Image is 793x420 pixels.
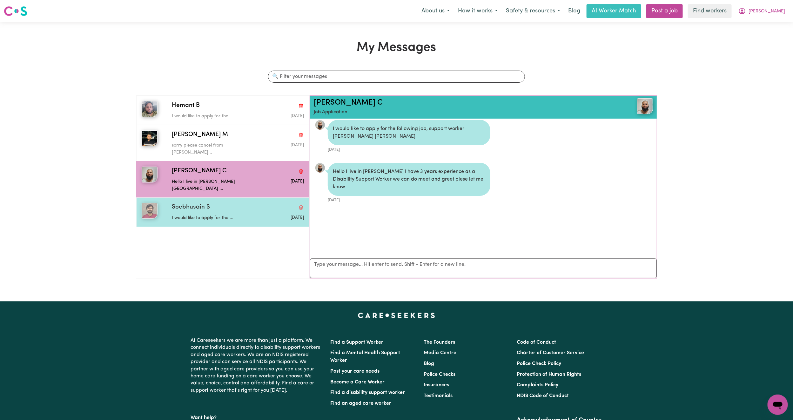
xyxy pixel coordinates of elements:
[417,4,454,18] button: About us
[517,382,558,388] a: Complaints Policy
[298,131,304,139] button: Delete conversation
[136,40,657,55] h1: My Messages
[298,203,304,212] button: Delete conversation
[688,4,732,18] a: Find workers
[291,179,304,183] span: Message sent on September 1, 2025
[4,5,27,17] img: Careseekers logo
[314,99,382,107] a: [PERSON_NAME] C
[331,401,392,406] a: Find an aged care worker
[424,361,434,366] a: Blog
[142,130,158,146] img: Sanyam M
[314,109,596,116] p: Job Application
[172,142,260,156] p: sorry please cancel from [PERSON_NAME]...
[315,120,325,130] img: E82D1F4018E20C1A1DC7E37F9315EEF8_avatar_blob
[517,350,584,355] a: Charter of Customer Service
[517,340,556,345] a: Code of Conduct
[502,4,564,18] button: Safety & resources
[424,350,456,355] a: Media Centre
[749,8,785,15] span: [PERSON_NAME]
[136,197,309,227] button: Soebhusain SSoebhusain SDelete conversationI would like to apply for the ...Message sent on Septe...
[268,71,525,83] input: 🔍 Filter your messages
[136,161,309,197] button: Bilal Aslam C[PERSON_NAME] CDelete conversationHello I live in [PERSON_NAME][GEOGRAPHIC_DATA] ......
[136,96,309,125] button: Hemant BHemant BDelete conversationI would like to apply for the ...Message sent on September 5, ...
[331,369,380,374] a: Post your care needs
[172,215,260,222] p: I would like to apply for the ...
[328,196,490,203] div: [DATE]
[331,340,384,345] a: Find a Support Worker
[331,380,385,385] a: Become a Care Worker
[136,125,309,161] button: Sanyam M[PERSON_NAME] MDelete conversationsorry please cancel from [PERSON_NAME]...Message sent o...
[596,98,653,114] a: Bilal Aslam C
[587,4,641,18] a: AI Worker Match
[328,145,490,153] div: [DATE]
[298,101,304,110] button: Delete conversation
[517,361,561,366] a: Police Check Policy
[315,163,325,173] img: E82D1F4018E20C1A1DC7E37F9315EEF8_avatar_blob
[328,120,490,145] div: I would like to apply for the following job, support worker [PERSON_NAME] [PERSON_NAME]
[328,163,490,196] div: Hello I live in [PERSON_NAME] I have 3 years experience as a Disability Support Worker we can do ...
[172,178,260,192] p: Hello I live in [PERSON_NAME][GEOGRAPHIC_DATA] ...
[517,372,581,377] a: Protection of Human Rights
[142,167,158,182] img: Bilal Aslam C
[291,114,304,118] span: Message sent on September 5, 2025
[454,4,502,18] button: How it works
[172,113,260,120] p: I would like to apply for the ...
[331,390,405,395] a: Find a disability support worker
[172,130,228,140] span: [PERSON_NAME] M
[172,167,226,176] span: [PERSON_NAME] C
[315,163,325,173] a: View Bilal Aslam C's profile
[142,101,158,117] img: Hemant B
[172,101,200,110] span: Hemant B
[331,350,400,363] a: Find a Mental Health Support Worker
[358,313,435,318] a: Careseekers home page
[768,395,788,415] iframe: Button to launch messaging window, conversation in progress
[298,167,304,176] button: Delete conversation
[142,203,158,219] img: Soebhusain S
[646,4,683,18] a: Post a job
[637,98,653,114] img: View Bilal Aslam C's profile
[424,393,453,398] a: Testimonials
[191,334,323,396] p: At Careseekers we are more than just a platform. We connect individuals directly to disability su...
[291,216,304,220] span: Message sent on September 1, 2025
[4,4,27,18] a: Careseekers logo
[315,120,325,130] a: View Bilal Aslam C's profile
[172,203,210,212] span: Soebhusain S
[734,4,789,18] button: My Account
[517,393,569,398] a: NDIS Code of Conduct
[424,372,455,377] a: Police Checks
[424,382,449,388] a: Insurances
[291,143,304,147] span: Message sent on September 3, 2025
[564,4,584,18] a: Blog
[424,340,455,345] a: The Founders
